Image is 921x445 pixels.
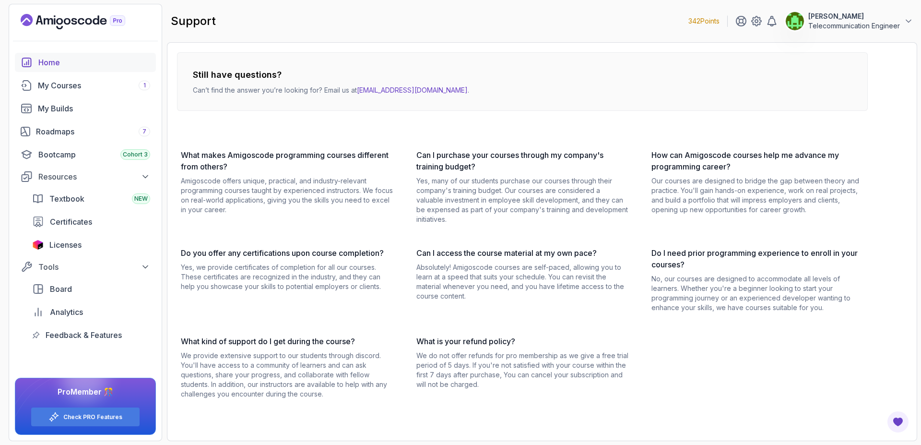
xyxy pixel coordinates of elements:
h3: Can I purchase your courses through my company's training budget? [416,149,629,172]
div: My Builds [38,103,150,114]
p: No, our courses are designed to accommodate all levels of learners. Whether you're a beginner loo... [651,274,864,313]
span: Feedback & Features [46,329,122,341]
a: roadmaps [15,122,156,141]
img: jetbrains icon [32,240,44,250]
div: Tools [38,261,150,273]
p: We provide extensive support to our students through discord. You'll have access to a community o... [181,351,393,399]
a: feedback [26,325,156,345]
p: [PERSON_NAME] [808,12,900,21]
h3: What kind of support do I get during the course? [181,336,393,347]
a: [EMAIL_ADDRESS][DOMAIN_NAME] [357,86,468,94]
p: Our courses are designed to bridge the gap between theory and practice. You'll gain hands-on expe... [651,176,864,215]
p: Can’t find the answer you’re looking for? Email us at . [193,85,469,95]
h3: Still have questions? [193,68,469,82]
img: user profile image [786,12,804,30]
h3: What is your refund policy? [416,336,629,347]
span: Board [50,283,72,295]
h3: What makes Amigoscode programming courses different from others? [181,149,393,172]
p: Yes, we provide certificates of completion for all our courses. These certificates are recognized... [181,263,393,291]
a: textbook [26,189,156,208]
a: Landing page [21,14,147,29]
span: 7 [142,128,146,135]
a: courses [15,76,156,95]
p: 342 Points [688,16,720,26]
h2: support [171,13,216,29]
span: Textbook [49,193,84,204]
span: Certificates [50,216,92,228]
a: analytics [26,302,156,322]
button: Resources [15,168,156,185]
button: user profile image[PERSON_NAME]Telecommunication Engineer [785,12,913,31]
a: licenses [26,235,156,254]
button: Tools [15,258,156,276]
a: builds [15,99,156,118]
span: Analytics [50,306,83,318]
p: We do not offer refunds for pro membership as we give a free trial period of 5 days. If you're no... [416,351,629,389]
a: board [26,279,156,299]
h3: How can Amigoscode courses help me advance my programming career? [651,149,864,172]
button: Check PRO Features [31,407,140,427]
div: My Courses [38,80,150,91]
a: Check PRO Features [63,413,122,421]
span: NEW [134,195,148,203]
span: 1 [143,82,146,89]
a: certificates [26,212,156,231]
h3: Do you offer any certifications upon course completion? [181,247,393,259]
div: Bootcamp [38,149,150,160]
span: Licenses [49,239,82,251]
a: home [15,53,156,72]
span: Cohort 3 [123,151,148,158]
h3: Can I access the course material at my own pace? [416,247,629,259]
div: Roadmaps [36,126,150,137]
p: Telecommunication Engineer [808,21,900,31]
div: Home [38,57,150,68]
h3: Do I need prior programming experience to enroll in your courses? [651,247,864,270]
p: Absolutely! Amigoscode courses are self-paced, allowing you to learn at a speed that suits your s... [416,263,629,301]
p: Amigoscode offers unique, practical, and industry-relevant programming courses taught by experien... [181,176,393,215]
div: Resources [38,171,150,182]
p: Yes, many of our students purchase our courses through their company's training budget. Our cours... [416,176,629,224]
button: Open Feedback Button [886,410,909,433]
a: bootcamp [15,145,156,164]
